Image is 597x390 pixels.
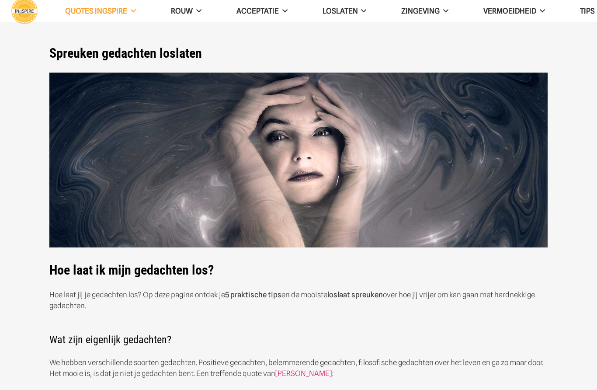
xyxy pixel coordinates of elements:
strong: 5 praktische tips [225,290,281,299]
span: QUOTES INGSPIRE Menu [127,7,136,15]
p: Hoe laat jij je gedachten los? Op deze pagina ontdek je en de mooiste over hoe jij vrijer om kan ... [49,289,548,311]
span: Acceptatie [236,7,279,15]
span: VERMOEIDHEID [483,7,536,15]
span: ROUW Menu [193,7,201,15]
span: Acceptatie Menu [279,7,288,15]
span: Loslaten [323,7,358,15]
strong: Hoe laat ik mijn gedachten los? [49,262,214,278]
span: TIPS [580,7,595,15]
strong: loslaat spreuken [327,290,383,299]
h1: Spreuken gedachten loslaten [49,45,548,61]
span: Loslaten Menu [358,7,367,15]
a: [PERSON_NAME] [275,369,332,378]
h2: Wat zijn eigenlijk gedachten? [49,322,548,346]
span: Zingeving [401,7,440,15]
span: Zingeving Menu [440,7,448,15]
p: We hebben verschillende soorten gedachten. Positieve gedachten, belemmerende gedachten, filosofis... [49,357,548,379]
img: Heb jij al de mooiste spreuken over Gedachten ontdekt van ingspire.nl? [49,73,548,248]
span: VERMOEIDHEID Menu [536,7,545,15]
span: ROUW [171,7,193,15]
span: QUOTES INGSPIRE [65,7,127,15]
